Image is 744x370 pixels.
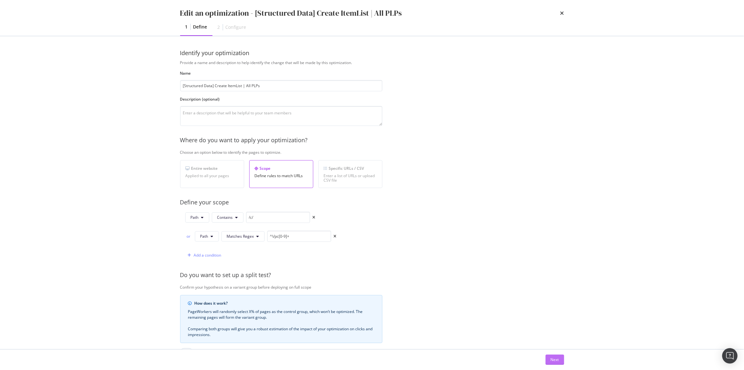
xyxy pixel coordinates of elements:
[212,212,244,223] button: Contains
[195,231,219,242] button: Path
[324,166,377,171] div: Specific URLs / CSV
[180,70,382,76] label: Name
[560,8,564,19] div: times
[194,252,221,258] div: Add a condition
[324,174,377,183] div: Enter a list of URLs or upload CSV file
[180,60,596,65] div: Provide a name and description to help identify the change that will be made by this optimization.
[180,49,564,57] div: Identify your optimization
[180,80,382,91] input: Enter an optimization name to easily find it back
[180,96,382,102] label: Description (optional)
[313,216,316,219] div: times
[180,198,596,207] div: Define your scope
[186,174,239,178] div: Applied to all your pages
[180,271,596,279] div: Do you want to set up a split test?
[185,212,209,223] button: Path
[180,295,382,343] div: info banner
[185,234,192,239] div: or
[217,215,233,220] span: Contains
[255,174,308,178] div: Define rules to match URLs
[180,136,596,144] div: Where do you want to apply your optimization?
[188,309,374,338] div: PageWorkers will randomly select X% of pages as the control group, which won’t be optimized. The ...
[221,231,265,242] button: Matches Regex
[195,300,374,306] div: How does it work?
[191,215,199,220] span: Path
[180,8,402,19] div: Edit an optimization - [Structured Data] Create ItemList | All PLPs
[186,166,239,171] div: Entire website
[193,24,207,30] div: Define
[185,250,221,260] button: Add a condition
[722,348,738,364] div: Open Intercom Messenger
[200,234,208,239] span: Path
[551,357,559,362] div: Next
[180,150,596,155] div: Choose an option below to identify the pages to optimize.
[255,166,308,171] div: Scope
[180,284,596,290] div: Confirm your hypothesis on a variant group before deploying on full scope
[546,355,564,365] button: Next
[218,24,220,30] div: 2
[334,234,337,238] div: times
[226,24,246,30] div: Configure
[185,24,188,30] div: 1
[227,234,254,239] span: Matches Regex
